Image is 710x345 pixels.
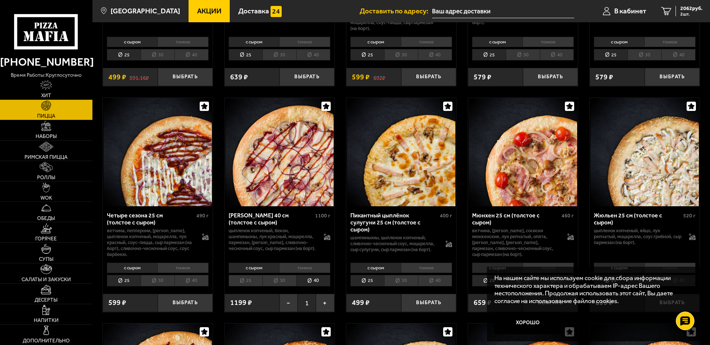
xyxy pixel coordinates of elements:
img: 15daf4d41897b9f0e9f617042186c801.svg [271,6,282,17]
li: тонкое [401,263,452,273]
div: Жюльен 25 см (толстое с сыром) [594,212,681,226]
p: цыпленок копченый, бекон, шампиньоны, лук красный, моцарелла, пармезан, [PERSON_NAME], сливочно-ч... [229,228,316,252]
li: 40 [418,275,452,286]
button: Выбрать [158,68,213,86]
span: 1100 г [315,213,330,219]
span: 1199 ₽ [230,299,252,306]
li: 40 [296,275,330,286]
li: 25 [594,49,628,60]
li: 30 [262,49,296,60]
li: тонкое [644,37,696,47]
span: Напитки [34,318,59,323]
li: 30 [262,275,296,286]
li: тонкое [401,37,452,47]
li: 25 [350,49,384,60]
li: 40 [661,49,696,60]
span: 499 ₽ [352,299,370,306]
a: Четыре сезона 25 см (толстое с сыром) [103,98,213,206]
span: Римская пицца [24,155,68,160]
button: Выбрать [523,68,578,86]
li: 30 [384,49,418,60]
div: Мюнхен 25 см (толстое с сыром) [472,212,560,226]
span: 2062 руб. [680,6,703,11]
img: Жюльен 25 см (толстое с сыром) [590,98,699,206]
span: Обеды [37,216,55,221]
div: Четыре сезона 25 см (толстое с сыром) [107,212,194,226]
li: с сыром [107,263,158,273]
span: 599 ₽ [352,73,370,81]
span: 579 ₽ [474,73,491,81]
a: Чикен Барбекю 40 см (толстое с сыром) [225,98,334,206]
img: Четыре сезона 25 см (толстое с сыром) [104,98,212,206]
s: 692 ₽ [373,73,385,81]
li: 40 [174,275,209,286]
li: 30 [141,275,174,286]
li: 40 [418,49,452,60]
li: 25 [229,49,262,60]
a: Пикантный цыплёнок сулугуни 25 см (толстое с сыром) [346,98,456,206]
li: тонкое [644,263,696,273]
li: тонкое [279,37,330,47]
span: В кабинет [614,7,646,14]
li: 25 [350,275,384,286]
li: с сыром [107,37,158,47]
li: 30 [506,49,540,60]
span: Роллы [37,175,55,180]
li: 25 [472,49,506,60]
li: 25 [107,275,141,286]
li: с сыром [472,37,523,47]
input: Ваш адрес доставки [432,4,574,18]
span: Акции [197,7,222,14]
div: [PERSON_NAME] 40 см (толстое с сыром) [229,212,313,226]
li: с сыром [229,37,279,47]
li: тонкое [157,37,209,47]
p: На нашем сайте мы используем cookie для сбора информации технического характера и обрабатываем IP... [494,274,688,305]
button: Выбрать [645,68,700,86]
a: Жюльен 25 см (толстое с сыром) [590,98,700,206]
span: Доставка [238,7,269,14]
button: Выбрать [401,68,456,86]
li: 30 [141,49,174,60]
s: 591.16 ₽ [130,73,149,81]
li: с сыром [350,263,401,273]
li: с сыром [229,263,279,273]
span: Пицца [37,114,55,119]
span: 639 ₽ [230,73,248,81]
p: ветчина, пепперони, [PERSON_NAME], цыпленок копченый, моцарелла, лук красный, соус-пицца, сыр пар... [107,228,194,257]
span: WOK [40,195,52,201]
li: тонкое [523,37,574,47]
span: 490 г [196,213,209,219]
span: Дополнительно [23,338,70,344]
li: с сыром [594,263,645,273]
span: Салаты и закуски [22,277,71,282]
span: Доставить по адресу: [360,7,432,14]
span: 460 г [562,213,574,219]
span: 659 ₽ [474,299,491,306]
span: 400 г [440,213,452,219]
button: − [279,294,298,312]
button: Хорошо [494,312,561,334]
span: 579 ₽ [595,73,613,81]
li: тонкое [523,263,574,273]
li: 40 [540,49,574,60]
button: Выбрать [401,294,456,312]
li: тонкое [157,263,209,273]
p: шампиньоны, цыпленок копченый, сливочно-чесночный соус, моцарелла, сыр сулугуни, сыр пармезан (на... [350,235,438,253]
img: Пикантный цыплёнок сулугуни 25 см (толстое с сыром) [347,98,455,206]
button: Выбрать [279,68,334,86]
li: с сыром [472,263,523,273]
li: тонкое [279,263,330,273]
li: 25 [229,275,262,286]
button: + [316,294,334,312]
li: 40 [174,49,209,60]
li: 25 [472,275,506,286]
span: Наборы [36,134,57,139]
span: [GEOGRAPHIC_DATA] [111,7,180,14]
span: Хит [41,93,51,98]
li: 25 [107,49,141,60]
a: Мюнхен 25 см (толстое с сыром) [468,98,578,206]
p: ветчина, [PERSON_NAME], сосиски мюнхенские, лук репчатый, опята, [PERSON_NAME], [PERSON_NAME], па... [472,228,560,257]
li: 30 [628,49,661,60]
li: с сыром [350,37,401,47]
span: 1 [298,294,316,312]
